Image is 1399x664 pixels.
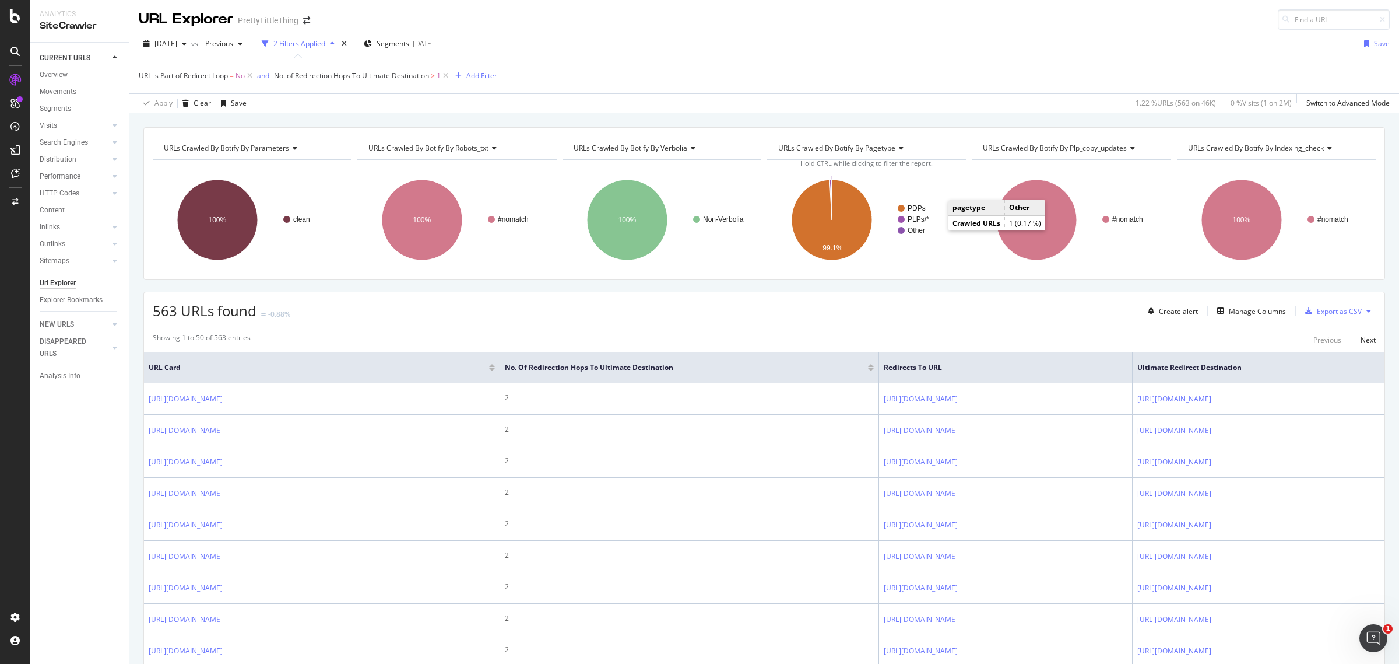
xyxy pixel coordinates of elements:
a: [URL][DOMAIN_NAME] [1137,393,1211,405]
div: Save [1374,39,1390,48]
button: Create alert [1143,302,1198,320]
a: [URL][DOMAIN_NAME] [1137,582,1211,594]
span: Segments [377,39,409,48]
div: 0 % Visits ( 1 on 2M ) [1231,98,1292,108]
div: Distribution [40,153,76,166]
div: Performance [40,170,80,183]
div: and [257,71,269,81]
svg: A chart. [357,169,554,271]
div: Add Filter [466,71,497,81]
div: Explorer Bookmarks [40,294,103,306]
div: 2 Filters Applied [273,39,325,48]
a: [URL][DOMAIN_NAME] [884,551,958,562]
text: 100% [413,216,431,224]
span: Ultimate Redirect Destination [1137,362,1362,373]
a: [URL][DOMAIN_NAME] [1137,614,1211,625]
text: Non-Verbolia [703,215,744,223]
button: Add Filter [451,69,497,83]
a: Outlinks [40,238,109,250]
a: [URL][DOMAIN_NAME] [884,488,958,499]
div: HTTP Codes [40,187,79,200]
span: URLs Crawled By Botify By plp_copy_updates [983,143,1127,153]
h4: URLs Crawled By Botify By robots_txt [366,139,546,158]
button: Manage Columns [1212,304,1286,318]
a: Overview [40,69,121,81]
a: [URL][DOMAIN_NAME] [884,393,958,405]
span: > [431,71,435,81]
button: Segments[DATE] [359,34,438,53]
div: SiteCrawler [40,19,119,33]
div: NEW URLS [40,319,74,331]
a: Visits [40,120,109,132]
div: 2 [505,424,874,435]
a: [URL][DOMAIN_NAME] [1137,488,1211,499]
span: Hold CTRL while clicking to filter the report. [800,159,933,167]
div: Visits [40,120,57,132]
div: A chart. [563,169,760,271]
h4: URLs Crawled By Botify By verbolia [571,139,751,158]
a: [URL][DOMAIN_NAME] [884,456,958,468]
span: URL Card [149,362,486,373]
svg: A chart. [767,169,964,271]
a: [URL][DOMAIN_NAME] [149,645,223,657]
a: [URL][DOMAIN_NAME] [884,614,958,625]
td: 1 (0.17 %) [1005,216,1046,231]
span: No [235,68,245,84]
button: Clear [178,94,211,113]
text: PDPs [908,204,926,212]
div: Previous [1313,335,1341,345]
span: No. of Redirection Hops To Ultimate Destination [505,362,850,373]
span: URLs Crawled By Botify By indexing_check [1188,143,1324,153]
div: DISAPPEARED URLS [40,336,99,360]
a: [URL][DOMAIN_NAME] [149,551,223,562]
a: Performance [40,170,109,183]
span: URLs Crawled By Botify By pagetype [778,143,895,153]
a: [URL][DOMAIN_NAME] [149,582,223,594]
div: Content [40,204,65,216]
text: #nomatch [1112,215,1143,223]
div: Outlinks [40,238,65,250]
span: Previous [201,39,233,48]
input: Find a URL [1278,9,1390,30]
span: URL is Part of Redirect Loop [139,71,228,81]
a: Analysis Info [40,370,121,382]
iframe: Intercom live chat [1359,624,1387,652]
div: 2 [505,487,874,498]
button: 2 Filters Applied [257,34,339,53]
a: [URL][DOMAIN_NAME] [884,645,958,657]
td: Other [1005,200,1046,215]
a: [URL][DOMAIN_NAME] [149,519,223,531]
text: clean [293,215,310,223]
div: Apply [154,98,173,108]
div: Next [1361,335,1376,345]
button: Next [1361,333,1376,347]
h4: URLs Crawled By Botify By pagetype [776,139,955,158]
button: Apply [139,94,173,113]
h4: URLs Crawled By Botify By plp_copy_updates [980,139,1160,158]
a: [URL][DOMAIN_NAME] [884,425,958,436]
div: Switch to Advanced Mode [1306,98,1390,108]
td: Crawled URLs [948,216,1005,231]
div: Overview [40,69,68,81]
svg: A chart. [1177,169,1374,271]
a: [URL][DOMAIN_NAME] [884,519,958,531]
span: Redirects to URL [884,362,1109,373]
a: [URL][DOMAIN_NAME] [149,488,223,499]
text: PLPs/* [908,215,929,223]
a: [URL][DOMAIN_NAME] [149,425,223,436]
span: 2025 Aug. 8th [154,39,177,48]
span: URLs Crawled By Botify By parameters [164,143,289,153]
div: Clear [194,98,211,108]
a: DISAPPEARED URLS [40,336,109,360]
div: Create alert [1159,306,1198,316]
a: [URL][DOMAIN_NAME] [1137,456,1211,468]
text: Other [908,226,925,235]
div: times [339,38,349,50]
a: [URL][DOMAIN_NAME] [149,456,223,468]
a: Explorer Bookmarks [40,294,121,306]
div: 1.22 % URLs ( 563 on 46K ) [1136,98,1216,108]
a: CURRENT URLS [40,52,109,64]
span: vs [191,39,201,48]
